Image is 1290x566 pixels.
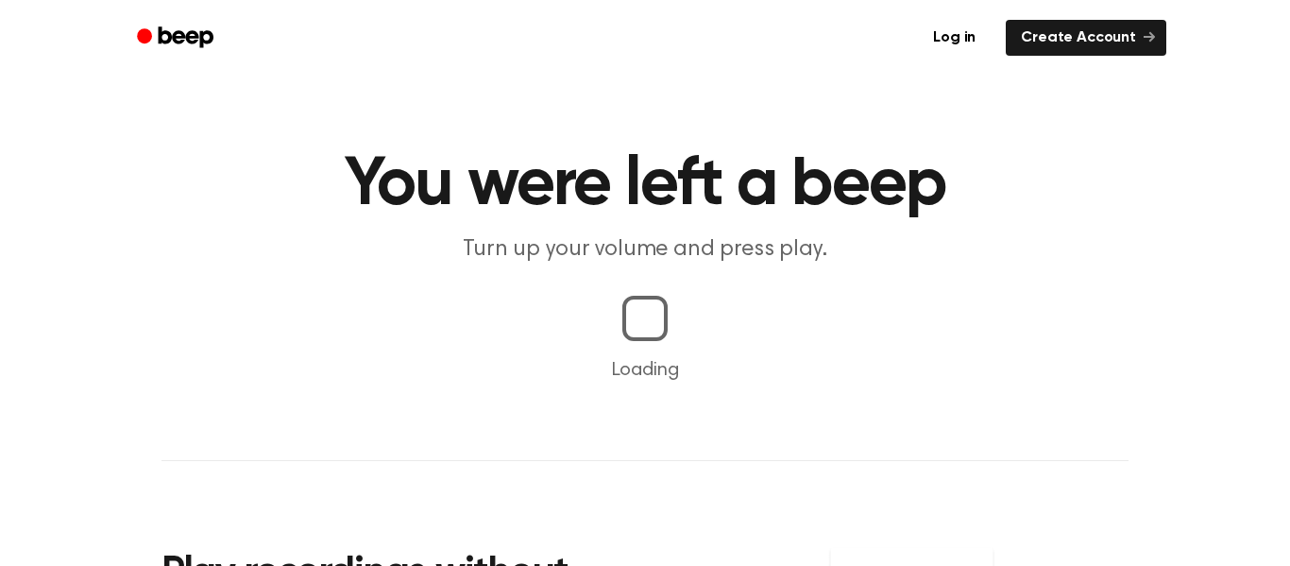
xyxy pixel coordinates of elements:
[282,234,1008,266] p: Turn up your volume and press play.
[161,151,1129,219] h1: You were left a beep
[124,20,230,57] a: Beep
[914,16,994,60] a: Log in
[1006,20,1166,56] a: Create Account
[23,356,1267,385] p: Loading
